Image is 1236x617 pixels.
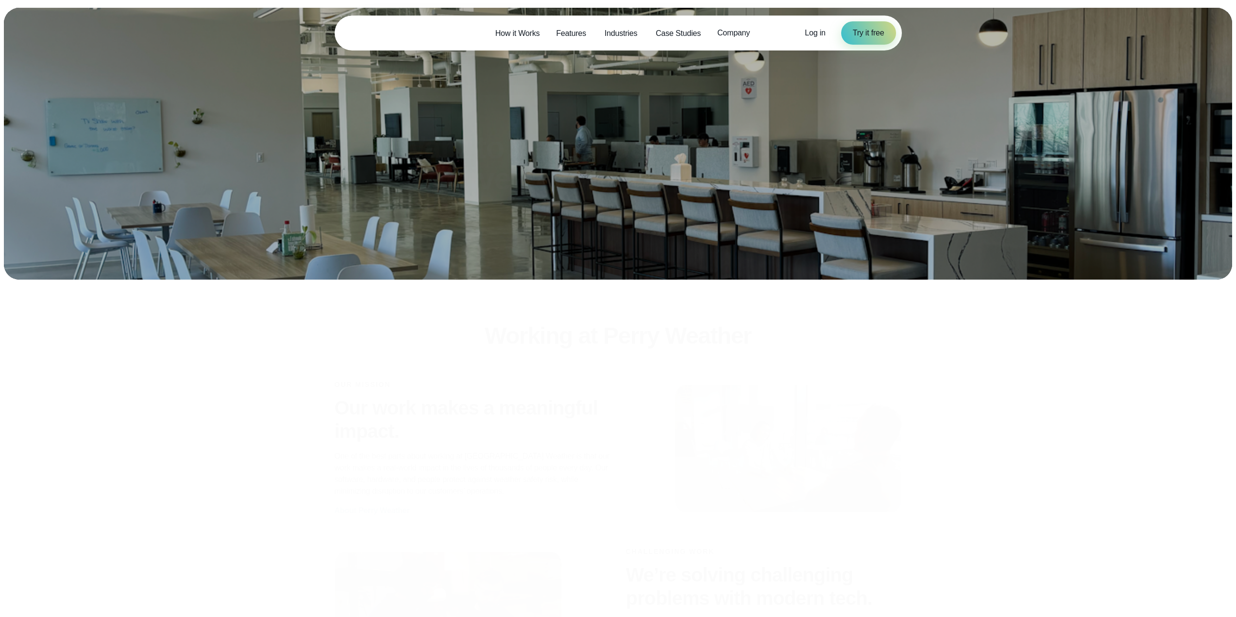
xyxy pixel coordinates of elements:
span: Log in [805,29,825,37]
a: Try it free [841,21,896,45]
span: Company [717,27,750,39]
a: Case Studies [647,23,709,43]
span: How it Works [495,28,540,39]
span: Case Studies [656,28,701,39]
a: Log in [805,27,825,39]
span: Features [556,28,586,39]
span: Try it free [853,27,884,39]
span: Industries [605,28,637,39]
a: How it Works [487,23,548,43]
